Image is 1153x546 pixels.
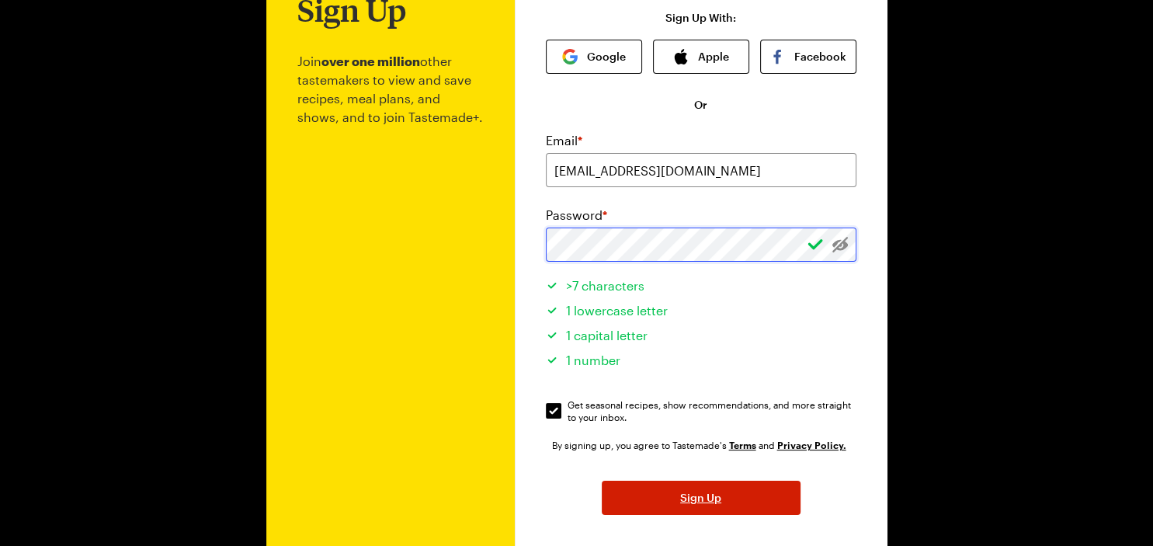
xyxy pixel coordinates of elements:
[321,54,420,68] b: over one million
[566,328,648,343] span: 1 capital letter
[729,438,756,451] a: Tastemade Terms of Service
[602,481,801,515] button: Sign Up
[760,40,856,74] button: Facebook
[546,403,561,419] input: Get seasonal recipes, show recommendations, and more straight to your inbox.
[568,398,858,423] span: Get seasonal recipes, show recommendations, and more straight to your inbox.
[546,40,642,74] button: Google
[546,206,607,224] label: Password
[566,278,644,293] span: >7 characters
[680,490,721,506] span: Sign Up
[777,438,846,451] a: Tastemade Privacy Policy
[552,437,850,453] div: By signing up, you agree to Tastemade's and
[694,97,707,113] span: Or
[546,131,582,150] label: Email
[566,353,620,367] span: 1 number
[653,40,749,74] button: Apple
[665,12,736,24] p: Sign Up With:
[566,303,668,318] span: 1 lowercase letter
